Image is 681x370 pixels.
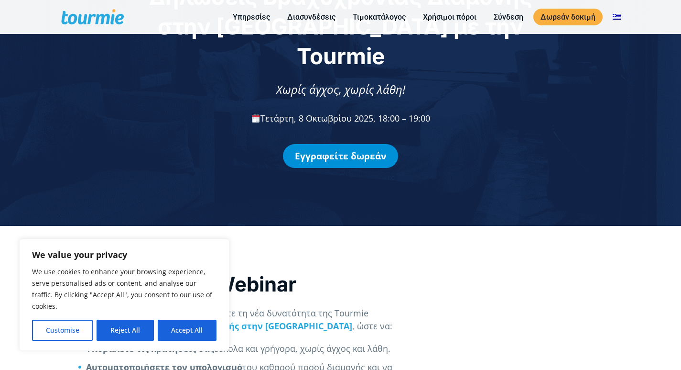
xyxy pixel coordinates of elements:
[486,11,530,23] a: Σύνδεση
[283,144,398,168] a: Εγγραφείτε δωρεάν
[86,343,214,354] strong: Υποβάλετε τις κρατήσεις σας
[251,112,431,124] span: Τετάρτη, 8 Οκτωβρίου 2025, 18:00 – 19:00
[276,81,405,97] span: Χωρίς άγχος, χωρίς λάθη!
[32,266,216,312] p: We use cookies to enhance your browsing experience, serve personalised ads or content, and analys...
[533,9,603,25] a: Δωρεάν δοκιμή
[76,307,422,333] p: Μάθετε πώς μπορείτε να αξιοποιήσετε τη νέα δυνατότητα της Tourmie για , ώστε να:
[86,342,422,355] li: εύκολα και γρήγορα, χωρίς άγχος και λάθη.
[32,320,93,341] button: Customise
[416,11,484,23] a: Χρήσιμοι πόροι
[195,39,233,49] span: Τηλέφωνο
[605,11,628,23] a: Αλλαγή σε
[158,320,216,341] button: Accept All
[280,11,343,23] a: Διασυνδέσεις
[226,11,277,23] a: Υπηρεσίες
[346,11,413,23] a: Τιμοκατάλογος
[76,271,422,297] div: Σχετικά με το Webinar
[32,249,216,260] p: We value your privacy
[97,320,153,341] button: Reject All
